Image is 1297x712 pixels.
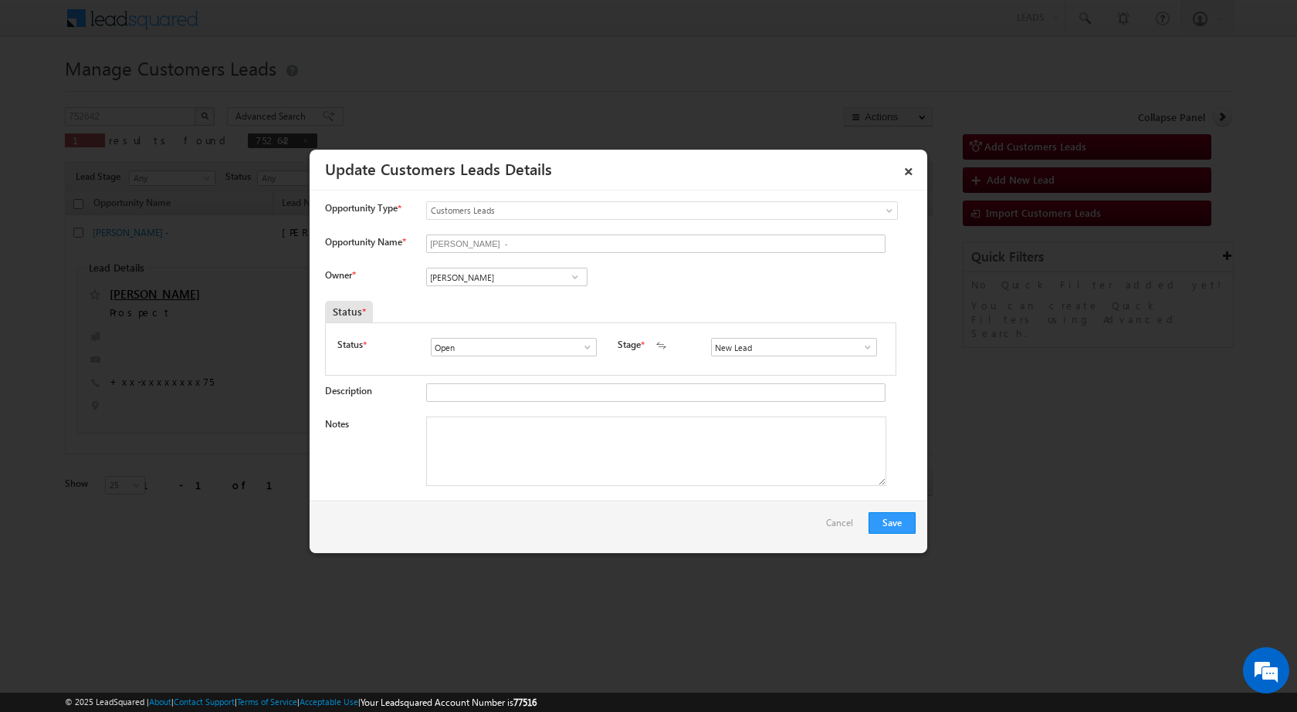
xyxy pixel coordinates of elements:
[325,385,372,396] label: Description
[210,475,280,496] em: Start Chat
[26,81,65,101] img: d_60004797649_company_0_60004797649
[337,338,363,352] label: Status
[426,201,898,220] a: Customers Leads
[361,697,537,708] span: Your Leadsquared Account Number is
[427,204,835,218] span: Customers Leads
[574,339,593,355] a: Show All Items
[896,155,922,182] a: ×
[80,81,259,101] div: Chat with us now
[325,201,398,215] span: Opportunity Type
[618,338,641,352] label: Stage
[325,236,405,248] label: Opportunity Name
[325,301,373,322] div: Status
[253,8,290,45] div: Minimize live chat window
[513,697,537,708] span: 77516
[426,268,588,286] input: Type to Search
[325,157,552,179] a: Update Customers Leads Details
[826,512,861,542] a: Cancel
[325,269,355,281] label: Owner
[711,338,877,356] input: Type to Search
[174,697,235,707] a: Contact Support
[237,697,297,707] a: Terms of Service
[20,143,282,462] textarea: Type your message and hit 'Enter'
[300,697,358,707] a: Acceptable Use
[565,269,584,285] a: Show All Items
[149,697,171,707] a: About
[854,339,873,355] a: Show All Items
[869,512,916,534] button: Save
[65,695,537,710] span: © 2025 LeadSquared | | | | |
[325,418,349,430] label: Notes
[431,338,597,356] input: Type to Search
